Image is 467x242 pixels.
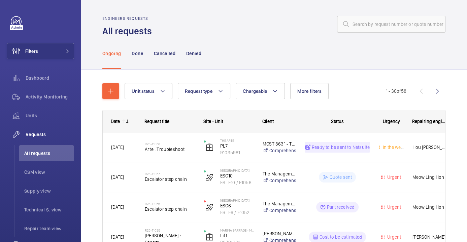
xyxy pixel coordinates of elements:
p: Cost to be estimated [320,234,362,240]
a: Comprehensive [263,177,296,184]
span: Requests [26,131,74,138]
button: Request type [178,83,230,99]
span: of [397,88,401,94]
span: Repair team view [24,225,74,232]
a: Comprehensive [263,207,296,214]
p: Marina Barrage - MB4 [220,228,254,232]
span: All requests [24,150,74,157]
img: escalator.svg [205,203,213,211]
span: Dashboard [26,75,74,81]
p: MCST 3631 - The Arte [263,140,296,147]
p: Denied [186,50,201,57]
p: ES- E10 / E1056 [220,179,254,186]
span: Urgency [383,119,400,124]
h2: R25-11068 [145,142,195,146]
span: Meow Ling Hon [412,173,446,181]
span: Units [26,112,74,119]
p: 91035981 [220,149,254,156]
p: ESC10 [220,172,254,179]
span: Request title [144,119,169,124]
p: PL7 [220,143,254,149]
p: The Arte [220,138,254,143]
span: Filters [25,48,38,54]
span: 1 - 30 58 [386,89,406,93]
button: Unit status [125,83,172,99]
span: Site - Unit [203,119,223,124]
p: [GEOGRAPHIC_DATA] [220,198,254,202]
span: Activity Monitoring [26,93,74,100]
p: ES- E6 / E1052 [220,209,254,216]
p: Done [132,50,143,57]
span: Request type [185,88,212,94]
span: Repairing engineer [412,119,446,124]
span: [DATE] [111,145,124,150]
span: Arte : Troubleshoot [145,146,195,153]
span: [DATE] [111,234,124,240]
span: Escalator step chain [145,206,195,212]
button: More filters [290,83,329,99]
p: Part received [327,204,355,210]
button: Filters [7,43,74,59]
p: The Management Corporation Strata Title Plan No. 2193 [263,200,296,207]
span: Client [262,119,274,124]
span: In the week [381,145,405,150]
img: elevator.svg [205,233,213,241]
span: Hou [PERSON_NAME] [412,144,446,151]
h2: Engineers requests [102,16,156,21]
h2: R25-11025 [145,228,195,232]
p: [PERSON_NAME] Global Engineering Pte Ltd [263,230,296,237]
span: Meow Ling Hon [412,203,446,211]
p: Lift [220,232,254,239]
span: CSM view [24,169,74,175]
p: The Management Corporation Strata Title Plan No. 2193 [263,170,296,177]
p: Cancelled [154,50,175,57]
span: Urgent [386,234,401,240]
span: Unit status [132,88,155,94]
p: Quote sent [330,174,352,180]
span: Chargeable [243,88,267,94]
p: Ready to be sent to Netsuite [312,144,370,151]
div: Date [111,119,120,124]
p: [GEOGRAPHIC_DATA] [220,168,254,172]
span: [DATE] [111,174,124,180]
span: [DATE] [111,204,124,210]
span: Technical S. view [24,206,74,213]
p: ESC6 [220,202,254,209]
span: Escalator step chain [145,176,195,183]
h2: R25-11067 [145,172,195,176]
span: Urgent [386,204,401,210]
span: Urgent [386,174,401,180]
button: Chargeable [236,83,285,99]
img: elevator.svg [205,143,213,151]
span: Status [331,119,344,124]
span: Supply view [24,188,74,194]
a: Comprehensive [263,147,296,154]
span: More filters [297,88,322,94]
input: Search by request number or quote number [337,16,445,33]
span: [PERSON_NAME] [412,233,446,241]
p: Ongoing [102,50,121,57]
h2: R25-11066 [145,202,195,206]
h1: All requests [102,25,156,37]
img: escalator.svg [205,173,213,181]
